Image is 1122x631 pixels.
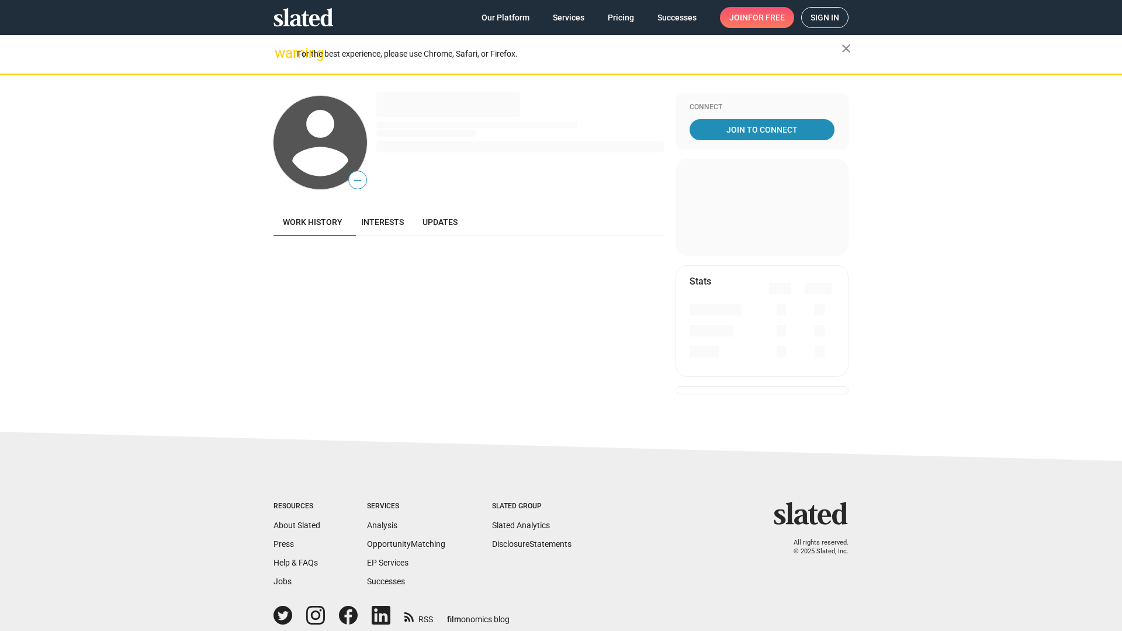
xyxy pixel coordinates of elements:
a: RSS [404,607,433,625]
span: Our Platform [482,7,529,28]
a: About Slated [273,521,320,530]
a: Help & FAQs [273,558,318,567]
span: Interests [361,217,404,227]
span: Join To Connect [692,119,832,140]
a: Interests [352,208,413,236]
mat-icon: close [839,41,853,56]
span: — [349,173,366,188]
a: Slated Analytics [492,521,550,530]
span: Work history [283,217,342,227]
a: Successes [367,577,405,586]
a: Sign in [801,7,849,28]
a: DisclosureStatements [492,539,572,549]
a: Press [273,539,294,549]
a: Joinfor free [720,7,794,28]
a: Analysis [367,521,397,530]
span: for free [748,7,785,28]
a: filmonomics blog [447,605,510,625]
a: EP Services [367,558,408,567]
div: Slated Group [492,502,572,511]
span: Sign in [811,8,839,27]
div: Resources [273,502,320,511]
a: Work history [273,208,352,236]
span: film [447,615,461,624]
a: Services [543,7,594,28]
a: Our Platform [472,7,539,28]
div: Connect [690,103,834,112]
span: Join [729,7,785,28]
span: Services [553,7,584,28]
span: Pricing [608,7,634,28]
span: Updates [423,217,458,227]
div: Services [367,502,445,511]
a: Join To Connect [690,119,834,140]
a: Pricing [598,7,643,28]
a: OpportunityMatching [367,539,445,549]
p: All rights reserved. © 2025 Slated, Inc. [781,539,849,556]
div: For the best experience, please use Chrome, Safari, or Firefox. [297,46,841,62]
mat-card-title: Stats [690,275,711,287]
a: Jobs [273,577,292,586]
a: Updates [413,208,467,236]
a: Successes [648,7,706,28]
mat-icon: warning [275,46,289,60]
span: Successes [657,7,697,28]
